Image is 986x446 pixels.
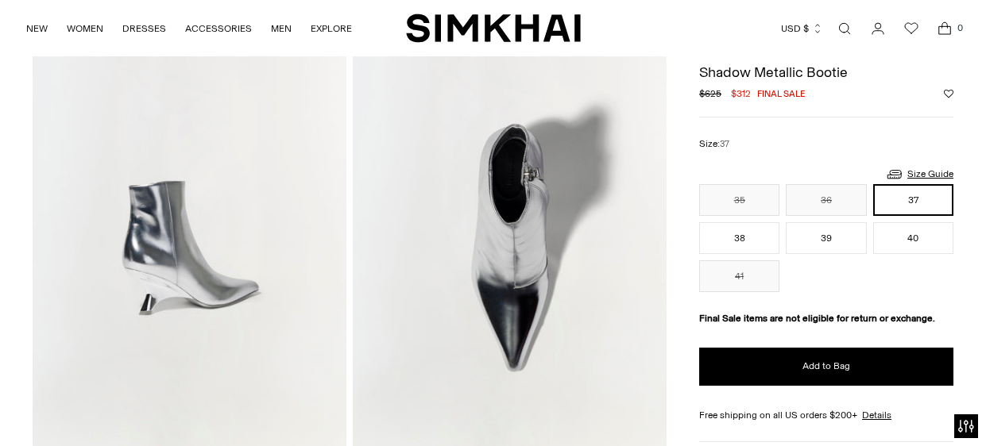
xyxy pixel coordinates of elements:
button: 36 [786,184,866,216]
a: Go to the account page [862,13,894,44]
button: 40 [873,222,953,254]
a: Size Guide [885,164,953,184]
div: Free shipping on all US orders $200+ [699,408,953,422]
iframe: Sign Up via Text for Offers [13,386,160,433]
h1: Shadow Metallic Bootie [699,65,953,79]
a: Open search modal [829,13,860,44]
button: USD $ [781,11,823,46]
a: NEW [26,11,48,46]
button: Add to Wishlist [944,89,953,98]
a: MEN [271,11,292,46]
a: WOMEN [67,11,103,46]
a: Details [862,408,891,422]
button: 37 [873,184,953,216]
button: 38 [699,222,779,254]
button: Add to Bag [699,348,953,386]
span: Add to Bag [802,359,850,373]
span: $312 [731,87,751,101]
label: Size: [699,136,729,152]
a: EXPLORE [311,11,352,46]
a: SIMKHAI [406,13,581,44]
s: $625 [699,87,721,101]
a: ACCESSORIES [185,11,252,46]
button: 39 [786,222,866,254]
button: 41 [699,260,779,292]
span: 0 [953,21,967,35]
a: Wishlist [895,13,927,44]
strong: Final Sale items are not eligible for return or exchange. [699,313,935,324]
span: 37 [720,139,729,149]
a: Open cart modal [929,13,961,44]
button: 35 [699,184,779,216]
a: DRESSES [122,11,166,46]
